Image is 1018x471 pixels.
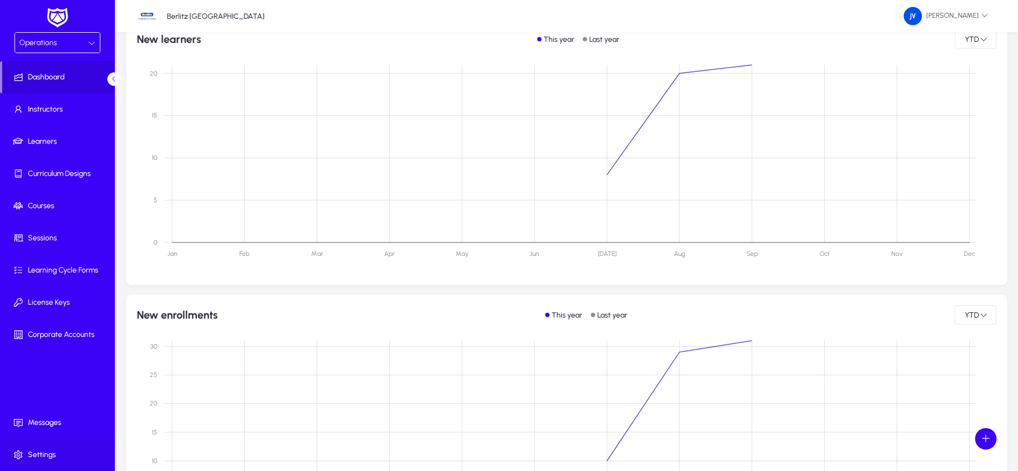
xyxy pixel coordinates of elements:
a: License Keys [2,286,117,319]
text: 0 [153,239,157,246]
span: Curriculum Designs [2,168,117,179]
span: Instructors [2,104,117,115]
span: Courses [2,201,117,211]
h1: New learners [137,33,201,46]
p: This year [552,311,582,320]
p: Last year [597,311,627,320]
a: Settings [2,439,117,471]
p: Last year [589,35,619,44]
text: Mar [311,250,324,257]
text: Apr [384,250,395,257]
span: Messages [2,417,117,428]
text: Jun [530,250,539,257]
a: Messages [2,407,117,439]
text: 20 [150,400,157,407]
text: Dec [964,250,975,257]
a: Curriculum Designs [2,158,117,190]
text: Aug [674,250,685,257]
a: Learners [2,126,117,158]
span: Settings [2,450,117,460]
span: Sessions [2,233,117,244]
button: [PERSON_NAME] [895,6,997,26]
h1: New enrollments [137,308,218,321]
text: Feb [239,250,250,257]
text: 5 [153,196,157,204]
text: 10 [152,154,157,161]
text: 30 [150,343,157,350]
span: YTD [964,35,980,44]
p: This year [544,35,574,44]
text: Nov [891,250,903,257]
img: 34.jpg [137,6,157,26]
span: [PERSON_NAME] [904,7,988,25]
a: Sessions [2,222,117,254]
span: Dashboard [2,72,115,83]
a: Courses [2,190,117,222]
span: Learning Cycle Forms [2,265,117,276]
text: Jan [167,250,177,257]
text: 10 [152,457,157,465]
text: 15 [152,429,157,436]
button: YTD [955,305,997,325]
img: 161.png [904,7,922,25]
a: Corporate Accounts [2,319,117,351]
text: May [456,250,468,257]
a: Instructors [2,93,117,126]
text: 25 [150,371,157,379]
text: [DATE] [598,250,617,257]
span: License Keys [2,297,117,308]
img: white-logo.png [44,6,71,29]
a: Learning Cycle Forms [2,254,117,286]
span: Operations [19,38,57,47]
text: 20 [150,70,157,77]
span: YTD [964,311,980,320]
span: Corporate Accounts [2,329,117,340]
text: 15 [152,112,157,119]
text: Oct [819,250,830,257]
text: Sep [746,250,758,257]
button: YTD [955,30,997,49]
span: Learners [2,136,117,147]
p: Berlitz [GEOGRAPHIC_DATA] [167,12,265,21]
